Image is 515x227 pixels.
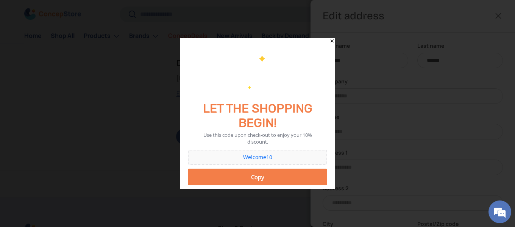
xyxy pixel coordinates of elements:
span: We're online! [44,66,105,143]
textarea: Type your message and hit 'Enter' [4,149,144,175]
div: Close [329,38,335,44]
div: Coupon Code: Welcome10 [188,150,327,165]
div: Copy [193,169,322,185]
div: Welcome10 [192,155,323,160]
div: Use this code upon check-out to enjoy your 10% discount. [203,132,312,145]
button: Copy [188,169,327,185]
div: Minimize live chat window [124,4,142,22]
span: LET THE SHOPPING BEGIN! [203,101,312,130]
div: Chat with us now [39,42,127,52]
